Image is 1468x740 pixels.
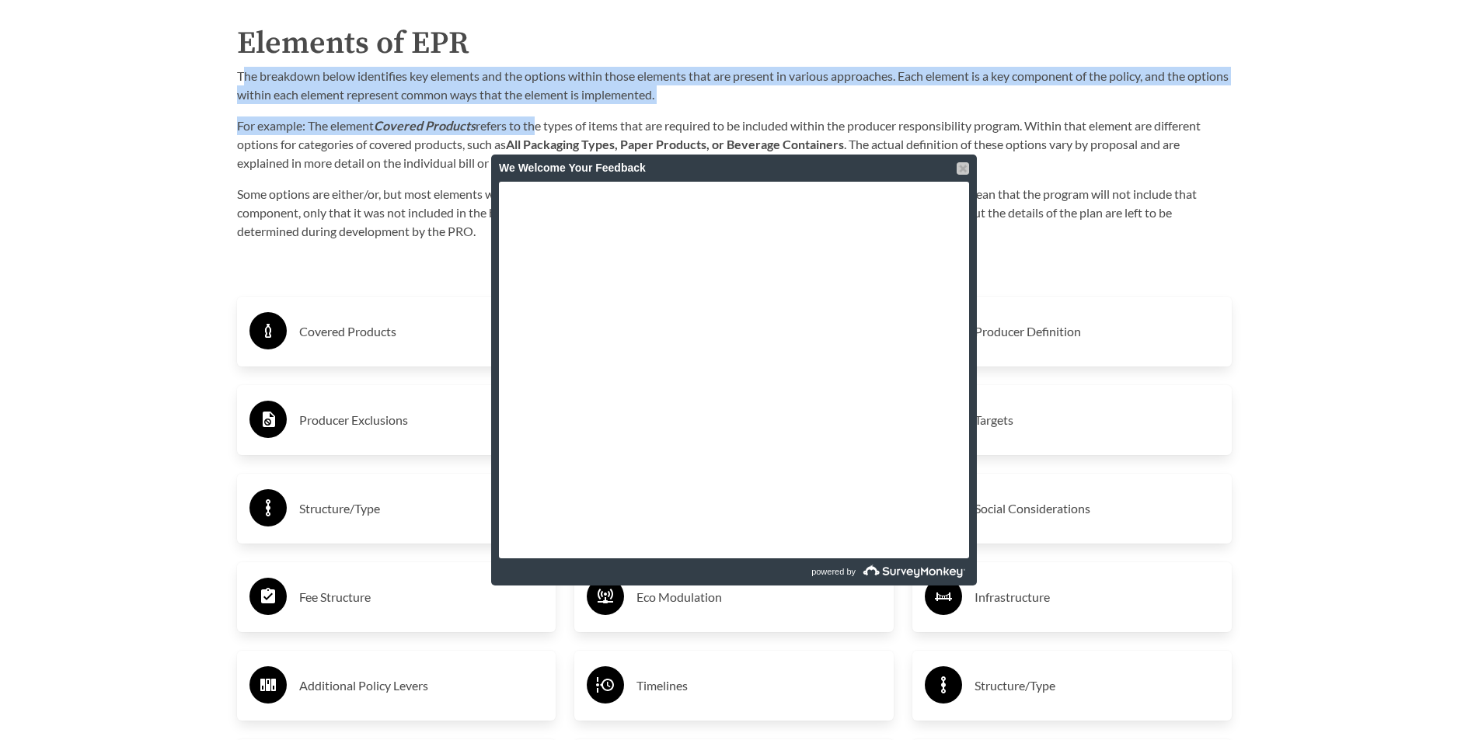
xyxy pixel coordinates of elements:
strong: All Packaging Types, Paper Products, or Beverage Containers [506,137,844,151]
h3: Social Considerations [975,496,1219,521]
strong: Covered Products [374,118,476,133]
a: powered by [736,558,969,585]
h3: Infrastructure [975,585,1219,610]
h3: Additional Policy Levers [299,673,544,698]
p: The breakdown below identifies key elements and the options within those elements that are presen... [237,67,1232,104]
div: We Welcome Your Feedback [499,155,969,182]
h3: Covered Products [299,319,544,344]
h3: Producer Exclusions [299,408,544,433]
h3: Producer Definition [975,319,1219,344]
h2: Elements of EPR [237,20,1232,67]
span: powered by [811,558,856,585]
h3: Fee Structure [299,585,544,610]
p: For example: The element refers to the types of items that are required to be included within the... [237,116,1232,172]
h3: Timelines [636,673,881,698]
h3: Eco Modulation [636,585,881,610]
h3: Targets [975,408,1219,433]
h3: Structure/Type [975,673,1219,698]
h3: Structure/Type [299,496,544,521]
p: Some options are either/or, but most elements will include multiple options together. The absence... [237,185,1232,241]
